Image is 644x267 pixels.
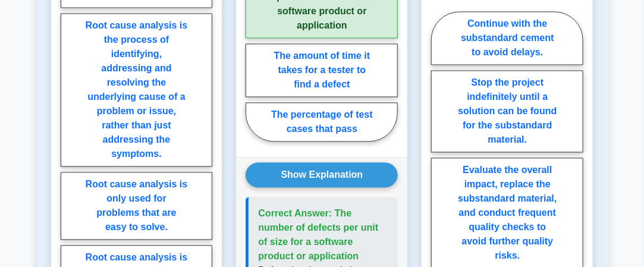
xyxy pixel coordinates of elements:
label: Stop the project indefinitely until a solution can be found for the substandard material. [431,70,583,152]
span: Correct Answer: The number of defects per unit of size for a software product or application [258,208,378,261]
label: Continue with the substandard cement to avoid delays. [431,11,583,65]
button: Show Explanation [246,162,398,187]
label: The percentage of test cases that pass [246,102,398,142]
label: The amount of time it takes for a tester to find a defect [246,43,398,97]
label: Root cause analysis is the process of identifying, addressing and resolving the underlying cause ... [61,13,213,167]
label: Root cause analysis is only used for problems that are easy to solve. [61,172,213,240]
